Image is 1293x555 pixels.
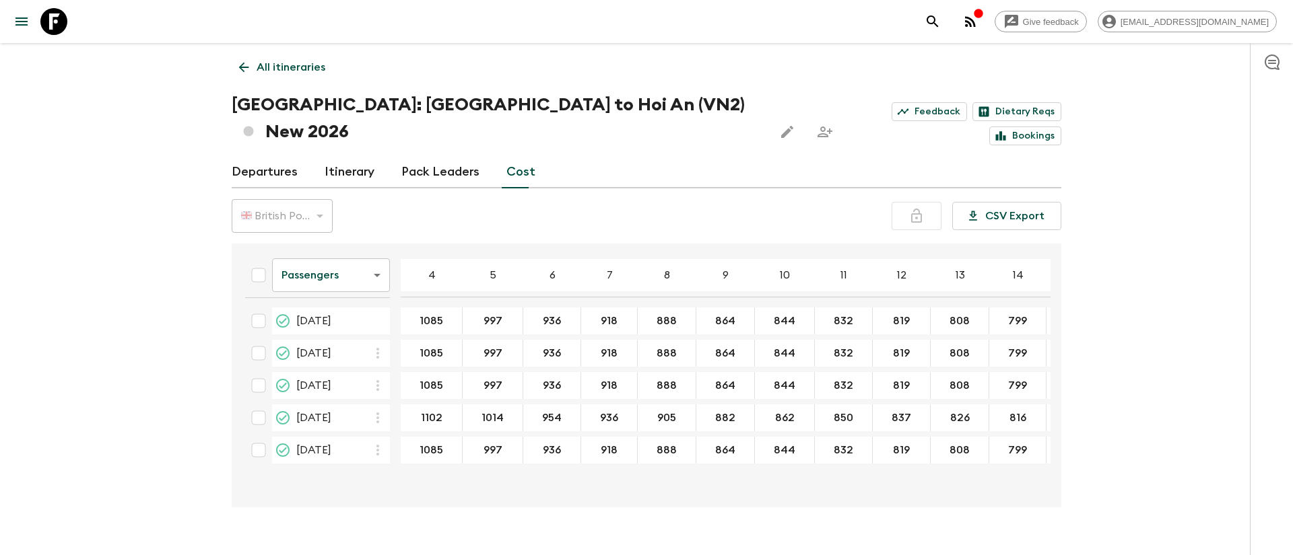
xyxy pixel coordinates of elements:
[550,267,556,283] p: 6
[931,437,989,464] div: 26 Dec 2026; 13
[992,340,1043,367] button: 799
[811,118,838,145] span: Share this itinerary
[992,372,1043,399] button: 799
[245,262,272,289] div: Select all
[1047,372,1096,399] div: 22 Aug 2026; 15
[758,340,811,367] button: 844
[8,8,35,35] button: menu
[933,372,986,399] button: 808
[934,404,986,431] button: 826
[758,372,811,399] button: 844
[640,340,693,367] button: 888
[989,372,1047,399] div: 22 Aug 2026; 14
[527,437,577,464] button: 936
[232,54,333,81] a: All itineraries
[755,307,815,334] div: 03 Jul 2026; 10
[875,404,927,431] button: 837
[581,372,638,399] div: 22 Aug 2026; 7
[257,59,325,75] p: All itineraries
[931,307,989,334] div: 03 Jul 2026; 13
[989,437,1047,464] div: 26 Dec 2026; 14
[275,377,291,394] svg: Proposed
[873,372,931,399] div: 22 Aug 2026; 12
[1113,17,1276,27] span: [EMAIL_ADDRESS][DOMAIN_NAME]
[506,156,535,188] a: Cost
[527,307,577,334] button: 936
[696,404,755,431] div: 19 Dec 2026; 9
[1047,404,1096,431] div: 19 Dec 2026; 15
[815,340,873,367] div: 15 Aug 2026; 11
[607,267,613,283] p: 7
[275,410,291,426] svg: Proposed
[581,340,638,367] div: 15 Aug 2026; 7
[758,307,811,334] button: 844
[463,437,523,464] div: 26 Dec 2026; 5
[325,156,374,188] a: Itinerary
[696,372,755,399] div: 22 Aug 2026; 9
[581,437,638,464] div: 26 Dec 2026; 7
[815,437,873,464] div: 26 Dec 2026; 11
[818,307,869,334] button: 832
[463,307,523,334] div: 03 Jul 2026; 5
[523,404,581,431] div: 19 Dec 2026; 6
[465,404,520,431] button: 1014
[275,442,291,458] svg: Proposed
[759,404,811,431] button: 862
[401,307,463,334] div: 03 Jul 2026; 4
[232,197,333,235] div: 🇬🇧 British Pound (GBP)
[275,345,291,361] svg: Proposed
[467,307,519,334] button: 997
[523,307,581,334] div: 03 Jul 2026; 6
[755,340,815,367] div: 15 Aug 2026; 10
[818,340,869,367] button: 832
[585,340,634,367] button: 918
[401,340,463,367] div: 15 Aug 2026; 4
[401,437,463,464] div: 26 Dec 2026; 4
[523,372,581,399] div: 22 Aug 2026; 6
[640,307,693,334] button: 888
[1047,307,1096,334] div: 03 Jul 2026; 15
[403,340,459,367] button: 1085
[755,372,815,399] div: 22 Aug 2026; 10
[640,372,693,399] button: 888
[699,307,752,334] button: 864
[873,340,931,367] div: 15 Aug 2026; 12
[840,267,847,283] p: 11
[877,307,926,334] button: 819
[1013,267,1024,283] p: 14
[873,404,931,431] div: 19 Dec 2026; 12
[699,437,752,464] button: 864
[989,307,1047,334] div: 03 Jul 2026; 14
[585,372,634,399] button: 918
[952,202,1061,230] button: CSV Export
[1047,437,1096,464] div: 26 Dec 2026; 15
[873,437,931,464] div: 26 Dec 2026; 12
[490,267,496,283] p: 5
[232,156,298,188] a: Departures
[296,377,331,394] span: [DATE]
[638,372,696,399] div: 22 Aug 2026; 8
[428,267,436,283] p: 4
[1098,11,1277,32] div: [EMAIL_ADDRESS][DOMAIN_NAME]
[774,118,801,145] button: Edit this itinerary
[815,372,873,399] div: 22 Aug 2026; 11
[527,340,577,367] button: 936
[815,307,873,334] div: 03 Jul 2026; 11
[780,267,790,283] p: 10
[664,267,670,283] p: 8
[463,340,523,367] div: 15 Aug 2026; 5
[1047,340,1096,367] div: 15 Aug 2026; 15
[523,340,581,367] div: 15 Aug 2026; 6
[640,437,693,464] button: 888
[972,102,1061,121] a: Dietary Reqs
[581,404,638,431] div: 19 Dec 2026; 7
[638,340,696,367] div: 15 Aug 2026; 8
[401,372,463,399] div: 22 Aug 2026; 4
[877,437,926,464] button: 819
[877,340,926,367] button: 819
[403,437,459,464] button: 1085
[467,340,519,367] button: 997
[933,437,986,464] button: 808
[699,372,752,399] button: 864
[272,256,390,294] div: Passengers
